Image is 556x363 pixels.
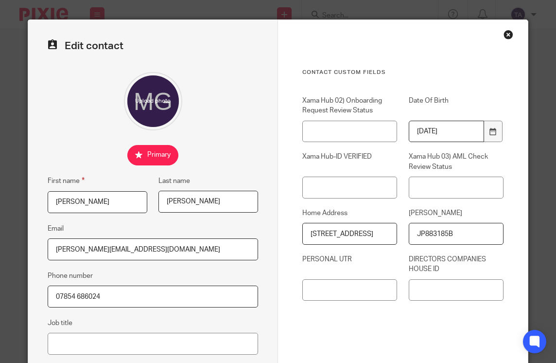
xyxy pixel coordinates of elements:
label: Job title [48,318,72,328]
input: YYYY-MM-DD [409,121,484,143]
h3: Contact Custom fields [302,69,504,76]
label: Xama Hub 03) AML Check Review Status [409,152,504,172]
label: Home Address [302,208,397,218]
label: First name [48,175,85,186]
div: Close this dialog window [504,30,513,39]
label: Date Of Birth [409,96,504,116]
label: Phone number [48,271,93,281]
h2: Edit contact [48,39,258,53]
label: Email [48,224,64,234]
label: [PERSON_NAME] [409,208,504,218]
label: Xama Hub 02) Onboarding Request Review Status [302,96,397,116]
label: Xama Hub-ID VERIFIED [302,152,397,172]
label: PERSONAL UTR [302,254,397,274]
label: Last name [158,176,190,186]
label: DIRECTORS COMPANIES HOUSE ID [409,254,504,274]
